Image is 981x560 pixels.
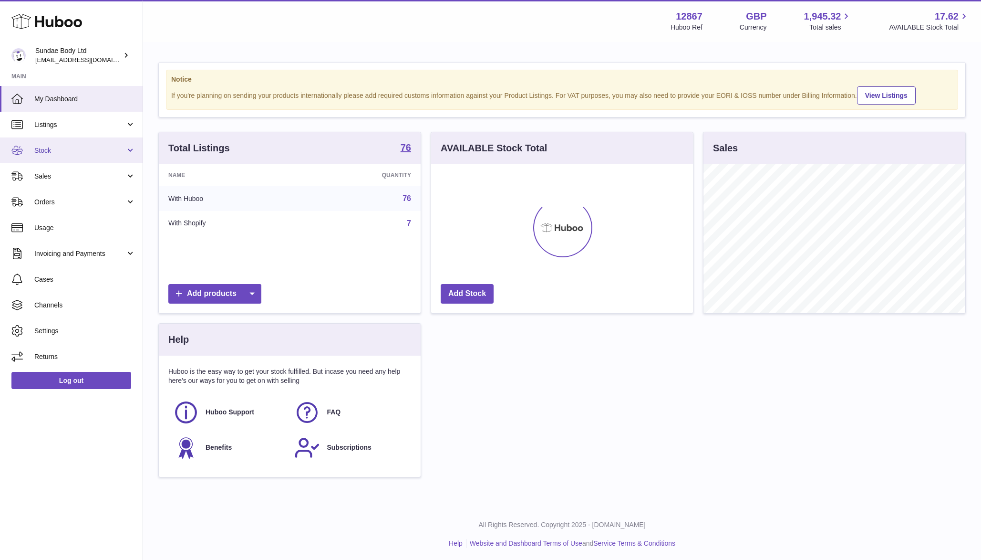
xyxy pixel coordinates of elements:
[676,10,702,23] strong: 12867
[35,46,121,64] div: Sundae Body Ltd
[889,10,970,32] a: 17.62 AVAILABLE Stock Total
[809,23,852,32] span: Total sales
[173,435,285,461] a: Benefits
[804,10,841,23] span: 1,945.32
[441,142,547,155] h3: AVAILABLE Stock Total
[857,86,916,105] a: View Listings
[34,249,125,258] span: Invoicing and Payments
[300,164,421,186] th: Quantity
[466,539,675,548] li: and
[327,408,341,417] span: FAQ
[159,211,300,236] td: With Shopify
[401,143,411,152] strong: 76
[171,85,953,105] div: If you're planning on sending your products internationally please add required customs informati...
[168,142,230,155] h3: Total Listings
[470,539,582,547] a: Website and Dashboard Terms of Use
[206,443,232,452] span: Benefits
[159,186,300,211] td: With Huboo
[34,223,135,232] span: Usage
[34,352,135,361] span: Returns
[407,219,411,227] a: 7
[173,400,285,425] a: Huboo Support
[740,23,767,32] div: Currency
[34,120,125,129] span: Listings
[168,333,189,346] h3: Help
[171,75,953,84] strong: Notice
[441,284,494,304] a: Add Stock
[34,275,135,284] span: Cases
[294,435,406,461] a: Subscriptions
[671,23,702,32] div: Huboo Ref
[34,301,135,310] span: Channels
[206,408,254,417] span: Huboo Support
[34,95,135,104] span: My Dashboard
[34,327,135,336] span: Settings
[34,172,125,181] span: Sales
[804,10,852,32] a: 1,945.32 Total sales
[746,10,766,23] strong: GBP
[11,48,26,63] img: kirstie@sundaebody.com
[35,56,140,63] span: [EMAIL_ADDRESS][DOMAIN_NAME]
[168,367,411,385] p: Huboo is the easy way to get your stock fulfilled. But incase you need any help here's our ways f...
[151,520,973,529] p: All Rights Reserved. Copyright 2025 - [DOMAIN_NAME]
[713,142,738,155] h3: Sales
[294,400,406,425] a: FAQ
[34,146,125,155] span: Stock
[593,539,675,547] a: Service Terms & Conditions
[168,284,261,304] a: Add products
[327,443,371,452] span: Subscriptions
[159,164,300,186] th: Name
[11,372,131,389] a: Log out
[401,143,411,154] a: 76
[935,10,959,23] span: 17.62
[449,539,463,547] a: Help
[889,23,970,32] span: AVAILABLE Stock Total
[403,194,411,202] a: 76
[34,198,125,207] span: Orders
